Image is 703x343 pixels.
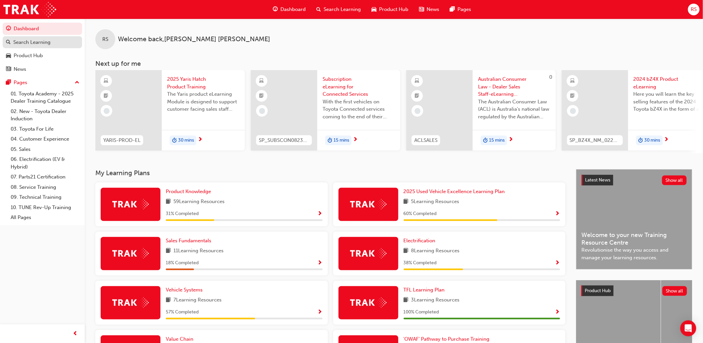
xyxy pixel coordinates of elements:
[555,308,560,316] button: Show Progress
[173,198,225,206] span: 59 Learning Resources
[317,5,321,14] span: search-icon
[415,92,420,100] span: booktick-icon
[419,5,424,14] span: news-icon
[404,188,508,195] a: 2025 Used Vehicle Excellence Learning Plan
[73,330,78,338] span: prev-icon
[14,52,43,59] div: Product Hub
[167,90,240,113] span: The Yaris product eLearning Module is designed to support customer facing sales staff with introd...
[281,6,306,13] span: Dashboard
[8,202,82,213] a: 10. TUNE Rev-Up Training
[3,36,82,49] a: Search Learning
[8,212,82,223] a: All Pages
[318,259,323,267] button: Show Progress
[166,335,196,343] a: Value Chain
[508,137,513,143] span: next-icon
[555,309,560,315] span: Show Progress
[166,198,171,206] span: book-icon
[582,175,687,185] a: Latest NewsShow all
[555,211,560,217] span: Show Progress
[318,309,323,315] span: Show Progress
[268,3,311,16] a: guage-iconDashboard
[445,3,477,16] a: pages-iconPages
[166,287,203,293] span: Vehicle Systems
[166,238,211,244] span: Sales Fundamentals
[112,248,149,259] img: Trak
[404,259,437,267] span: 38 % Completed
[3,50,82,62] a: Product Hub
[404,308,439,316] span: 100 % Completed
[166,237,214,245] a: Sales Fundamentals
[318,211,323,217] span: Show Progress
[6,66,11,72] span: news-icon
[404,238,436,244] span: Electrification
[555,259,560,267] button: Show Progress
[427,6,440,13] span: News
[404,210,437,218] span: 60 % Completed
[576,169,692,270] a: Latest NewsShow allWelcome to your new Training Resource CentreRevolutionise the way you access a...
[404,198,409,206] span: book-icon
[404,188,505,194] span: 2025 Used Vehicle Excellence Learning Plan
[166,188,214,195] a: Product Knowledge
[350,248,387,259] img: Trak
[662,286,687,296] button: Show all
[3,23,82,35] a: Dashboard
[104,77,109,85] span: learningResourceType_ELEARNING-icon
[166,286,205,294] a: Vehicle Systems
[318,308,323,316] button: Show Progress
[85,60,703,67] h3: Next up for me
[172,136,177,145] span: duration-icon
[167,75,240,90] span: 2025 Yaris Hatch Product Training
[259,77,264,85] span: learningResourceType_ELEARNING-icon
[489,137,505,144] span: 15 mins
[372,5,377,14] span: car-icon
[570,77,575,85] span: learningResourceType_ELEARNING-icon
[318,260,323,266] span: Show Progress
[8,134,82,144] a: 04. Customer Experience
[75,78,79,87] span: up-icon
[6,40,11,46] span: search-icon
[570,137,620,144] span: SP_BZ4X_NM_0224_EL01
[645,137,660,144] span: 30 mins
[404,287,445,293] span: TFL Learning Plan
[350,199,387,209] img: Trak
[691,6,697,13] span: RS
[323,98,395,121] span: With the first vehicles on Toyota Connected services coming to the end of their complimentary per...
[570,108,576,114] span: learningRecordVerb_NONE-icon
[582,246,687,261] span: Revolutionise the way you access and manage your learning resources.
[166,188,211,194] span: Product Knowledge
[581,286,687,296] a: Product HubShow all
[406,70,556,151] a: 0ACLSALESAustralian Consumer Law - Dealer Sales Staff-eLearning moduleThe Australian Consumer Law...
[334,137,349,144] span: 15 mins
[555,210,560,218] button: Show Progress
[8,144,82,155] a: 05. Sales
[415,108,421,114] span: learningRecordVerb_NONE-icon
[8,106,82,124] a: 02. New - Toyota Dealer Induction
[404,296,409,304] span: book-icon
[404,237,438,245] a: Electrification
[411,296,460,304] span: 3 Learning Resources
[664,137,669,143] span: next-icon
[323,75,395,98] span: Subscription eLearning for Connected Services
[478,98,551,121] span: The Australian Consumer Law (ACL) is Australia's national law regulated by the Australian Competi...
[166,247,171,255] span: book-icon
[404,247,409,255] span: book-icon
[311,3,366,16] a: search-iconSearch Learning
[166,308,199,316] span: 57 % Completed
[102,36,108,43] span: RS
[328,136,332,145] span: duration-icon
[251,70,400,151] a: SP_SUBSCON0823_ELSubscription eLearning for Connected ServicesWith the first vehicles on Toyota C...
[458,6,471,13] span: Pages
[104,92,109,100] span: booktick-icon
[478,75,551,98] span: Australian Consumer Law - Dealer Sales Staff-eLearning module
[112,199,149,209] img: Trak
[3,21,82,76] button: DashboardSearch LearningProduct HubNews
[6,26,11,32] span: guage-icon
[318,210,323,218] button: Show Progress
[450,5,455,14] span: pages-icon
[3,2,56,17] img: Trak
[14,65,26,73] div: News
[3,76,82,89] button: Pages
[166,336,193,342] span: Value Chain
[411,247,460,255] span: 8 Learning Resources
[112,297,149,308] img: Trak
